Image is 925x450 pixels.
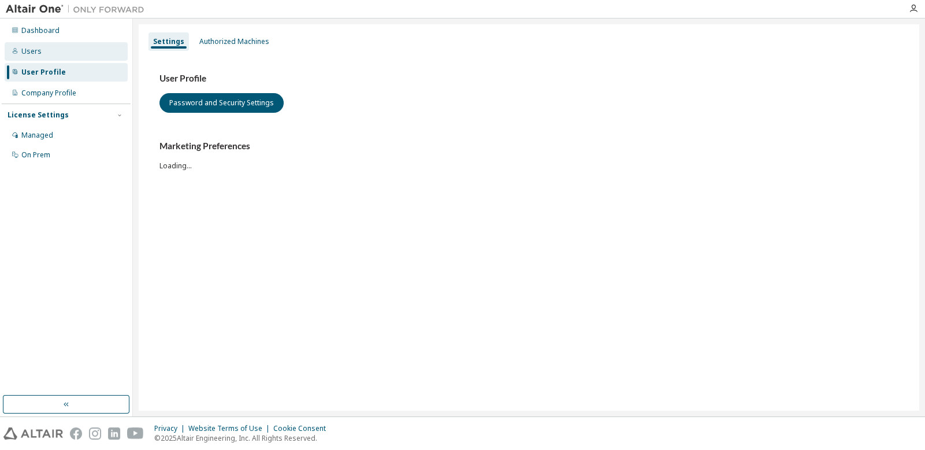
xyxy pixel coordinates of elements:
[159,141,898,170] div: Loading...
[70,427,82,440] img: facebook.svg
[21,26,60,35] div: Dashboard
[21,47,42,56] div: Users
[159,141,898,152] h3: Marketing Preferences
[153,37,184,46] div: Settings
[188,424,273,433] div: Website Terms of Use
[3,427,63,440] img: altair_logo.svg
[159,73,898,84] h3: User Profile
[273,424,333,433] div: Cookie Consent
[89,427,101,440] img: instagram.svg
[127,427,144,440] img: youtube.svg
[154,433,333,443] p: © 2025 Altair Engineering, Inc. All Rights Reserved.
[108,427,120,440] img: linkedin.svg
[6,3,150,15] img: Altair One
[159,93,284,113] button: Password and Security Settings
[8,110,69,120] div: License Settings
[21,131,53,140] div: Managed
[21,68,66,77] div: User Profile
[21,150,50,160] div: On Prem
[199,37,269,46] div: Authorized Machines
[154,424,188,433] div: Privacy
[21,88,76,98] div: Company Profile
